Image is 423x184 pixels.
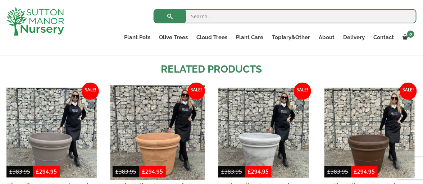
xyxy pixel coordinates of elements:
bdi: 383.95 [115,168,136,175]
img: logo [6,7,64,36]
bdi: 383.95 [221,168,242,175]
span: £ [354,168,357,175]
span: Sale! [188,83,205,100]
span: £ [327,168,331,175]
img: The Milan Pot 85 Colour Greystone [218,88,309,178]
a: Plant Care [232,32,268,42]
a: Cloud Trees [192,32,232,42]
input: Search... [154,9,417,23]
a: Topiary&Other [268,32,314,42]
span: 0 [407,31,414,38]
a: Olive Trees [155,32,192,42]
a: 0 [398,32,417,42]
bdi: 383.95 [9,168,30,175]
bdi: 294.95 [248,168,269,175]
bdi: 383.95 [327,168,348,175]
a: Delivery [339,32,369,42]
a: Contact [369,32,398,42]
img: The Milan Pot 85 Colour Clay [6,88,97,178]
span: Sale! [294,83,311,100]
bdi: 294.95 [354,168,375,175]
span: £ [115,168,119,175]
span: £ [9,168,13,175]
img: The Milan Pot 85 Colour Terracotta [110,86,205,180]
a: Plant Pots [120,32,155,42]
span: £ [221,168,224,175]
span: £ [142,168,145,175]
img: The Milan Pot 85 Colour Mocha [324,88,415,178]
span: £ [36,168,39,175]
span: Sale! [400,83,417,100]
h2: Related products [6,62,417,77]
a: About [314,32,339,42]
span: Sale! [82,83,99,100]
bdi: 294.95 [142,168,163,175]
span: £ [248,168,251,175]
bdi: 294.95 [36,168,57,175]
